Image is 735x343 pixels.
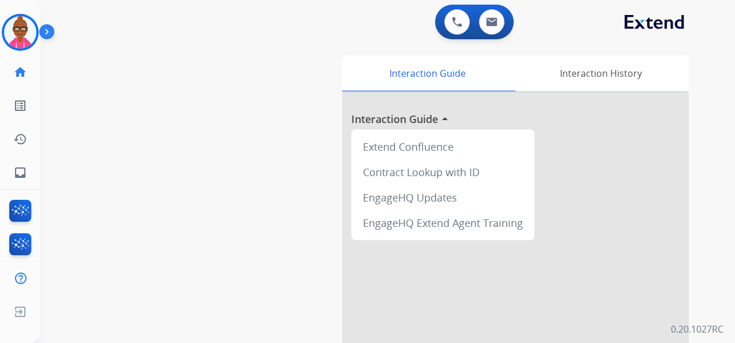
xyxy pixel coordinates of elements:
div: Extend Confluence [356,134,530,159]
mat-icon: inbox [13,166,27,180]
mat-icon: home [13,65,27,79]
div: Interaction History [513,55,689,91]
mat-icon: list_alt [13,99,27,113]
mat-icon: history [13,132,27,146]
img: avatar [4,16,36,49]
div: Interaction Guide [342,55,513,91]
p: 0.20.1027RC [671,322,723,336]
div: EngageHQ Updates [356,185,530,210]
div: EngageHQ Extend Agent Training [356,210,530,236]
div: Contract Lookup with ID [356,159,530,185]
